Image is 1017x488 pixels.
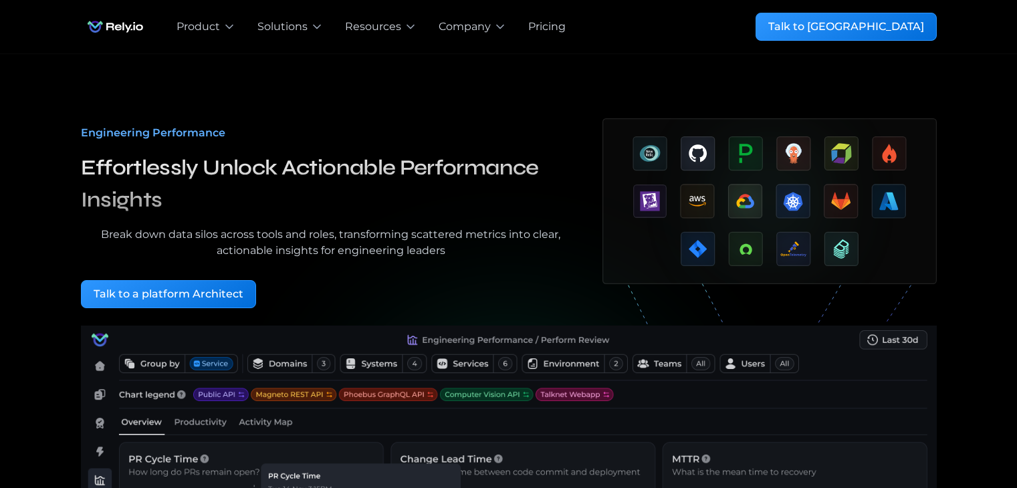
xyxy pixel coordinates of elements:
[177,19,220,35] div: Product
[81,280,256,308] a: Talk to a platform Architect
[602,118,936,326] a: open lightbox
[81,227,582,259] div: Break down data silos across tools and roles, transforming scattered metrics into clear, actionab...
[768,19,924,35] div: Talk to [GEOGRAPHIC_DATA]
[81,13,150,40] img: Rely.io logo
[81,125,582,141] div: Engineering Performance
[439,19,491,35] div: Company
[94,286,243,302] div: Talk to a platform Architect
[257,19,308,35] div: Solutions
[756,13,937,41] a: Talk to [GEOGRAPHIC_DATA]
[345,19,401,35] div: Resources
[81,13,150,40] a: home
[81,152,582,216] h3: Effortlessly Unlock Actionable Performance Insights
[528,19,566,35] a: Pricing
